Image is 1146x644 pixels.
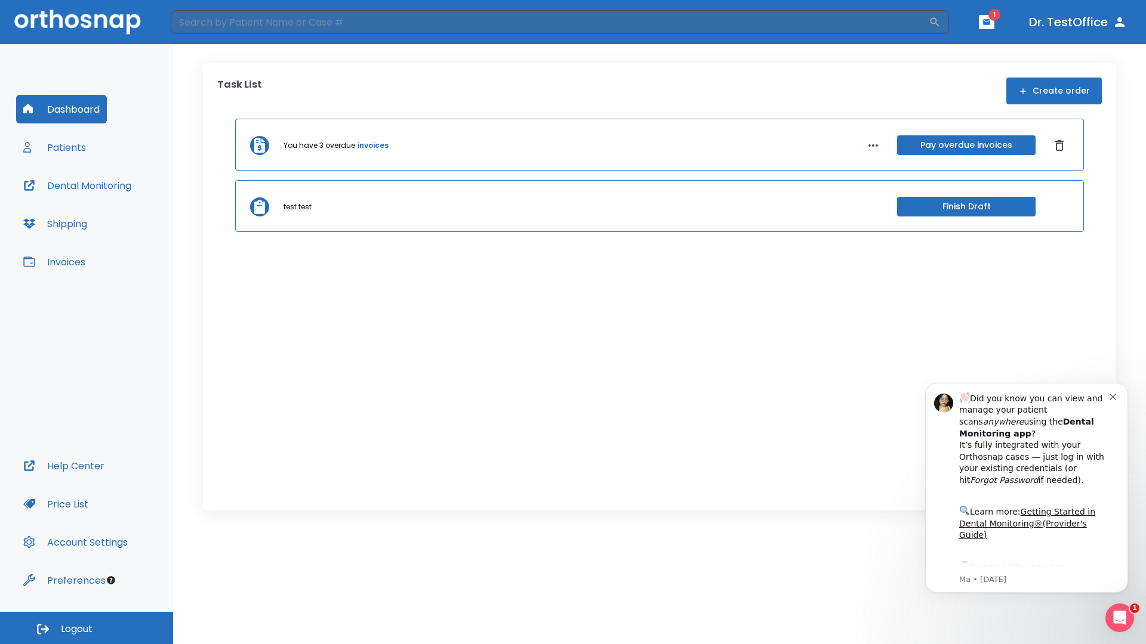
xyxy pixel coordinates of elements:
[1050,136,1069,155] button: Dismiss
[16,133,93,162] button: Patients
[1024,11,1132,33] button: Dr. TestOffice
[16,451,112,480] button: Help Center
[16,566,113,595] button: Preferences
[358,140,389,151] a: invoices
[16,95,107,123] button: Dashboard
[907,368,1146,638] iframe: Intercom notifications message
[16,490,95,518] button: Price List
[897,135,1036,155] button: Pay overdue invoices
[16,528,135,556] button: Account Settings
[106,575,116,586] div: Tooltip anchor
[1105,603,1134,632] iframe: Intercom live chat
[171,10,929,34] input: Search by Patient Name or Case #
[16,247,93,276] button: Invoices
[14,10,141,34] img: Orthosnap
[988,9,1000,21] span: 1
[284,140,355,151] p: You have 3 overdue
[217,78,262,104] p: Task List
[897,197,1036,216] button: Finish Draft
[284,202,312,212] p: test test
[16,209,94,238] button: Shipping
[1006,78,1102,104] button: Create order
[16,171,138,200] button: Dental Monitoring
[61,623,93,636] span: Logout
[1130,603,1139,613] span: 1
